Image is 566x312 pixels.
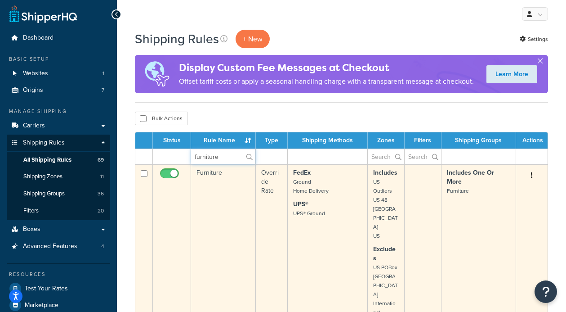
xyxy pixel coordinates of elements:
[135,112,187,125] button: Bulk Actions
[293,168,311,177] strong: FedEx
[23,190,65,198] span: Shipping Groups
[535,280,557,303] button: Open Resource Center
[293,209,325,217] small: UPS® Ground
[23,34,53,42] span: Dashboard
[373,244,396,263] strong: Excludes
[102,86,104,94] span: 7
[23,70,48,77] span: Websites
[135,55,179,93] img: duties-banner-06bc72dcb5fe05cb3f9472aba00be2ae8eb53ab6f0d8bb03d382ba314ac3c341.png
[23,207,39,215] span: Filters
[405,132,441,149] th: Filters
[23,139,65,147] span: Shipping Rules
[98,190,104,198] span: 36
[98,207,104,215] span: 20
[7,221,110,238] a: Boxes
[441,132,516,149] th: Shipping Groups
[179,75,474,88] p: Offset tariff costs or apply a seasonal handling charge with a transparent message at checkout.
[9,5,77,23] a: ShipperHQ Home
[7,152,110,168] a: All Shipping Rules 69
[486,65,537,83] a: Learn More
[7,238,110,255] a: Advanced Features 4
[98,156,104,164] span: 69
[101,243,104,250] span: 4
[7,203,110,219] a: Filters 20
[368,149,404,164] input: Search
[179,60,474,75] h4: Display Custom Fee Messages at Checkout
[373,178,398,240] small: US Outliers US 48 [GEOGRAPHIC_DATA] US
[7,55,110,63] div: Basic Setup
[7,280,110,297] a: Test Your Rates
[23,122,45,130] span: Carriers
[447,168,494,186] strong: Includes One Or More
[7,168,110,185] a: Shipping Zones 11
[516,132,548,149] th: Actions
[7,135,110,220] li: Shipping Rules
[7,185,110,202] a: Shipping Groups 36
[153,132,191,149] th: Status
[23,86,43,94] span: Origins
[447,187,469,195] small: Furniture
[7,118,110,134] a: Carriers
[368,132,405,149] th: Zones
[236,30,270,48] p: + New
[288,132,368,149] th: Shipping Methods
[7,203,110,219] li: Filters
[23,173,62,181] span: Shipping Zones
[23,243,77,250] span: Advanced Features
[103,70,104,77] span: 1
[405,149,441,164] input: Search
[191,132,256,149] th: Rule Name : activate to sort column ascending
[7,152,110,168] li: All Shipping Rules
[7,238,110,255] li: Advanced Features
[293,199,308,209] strong: UPS®
[7,82,110,99] li: Origins
[373,168,397,177] strong: Includes
[520,33,548,45] a: Settings
[7,65,110,82] a: Websites 1
[7,108,110,115] div: Manage Shipping
[7,185,110,202] li: Shipping Groups
[100,173,104,181] span: 11
[135,30,219,48] h1: Shipping Rules
[7,30,110,46] a: Dashboard
[7,65,110,82] li: Websites
[191,149,255,164] input: Search
[7,82,110,99] a: Origins 7
[293,178,329,195] small: Ground Home Delivery
[7,135,110,151] a: Shipping Rules
[25,302,58,309] span: Marketplace
[23,156,71,164] span: All Shipping Rules
[7,271,110,278] div: Resources
[23,226,40,233] span: Boxes
[7,168,110,185] li: Shipping Zones
[25,285,68,293] span: Test Your Rates
[256,132,288,149] th: Type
